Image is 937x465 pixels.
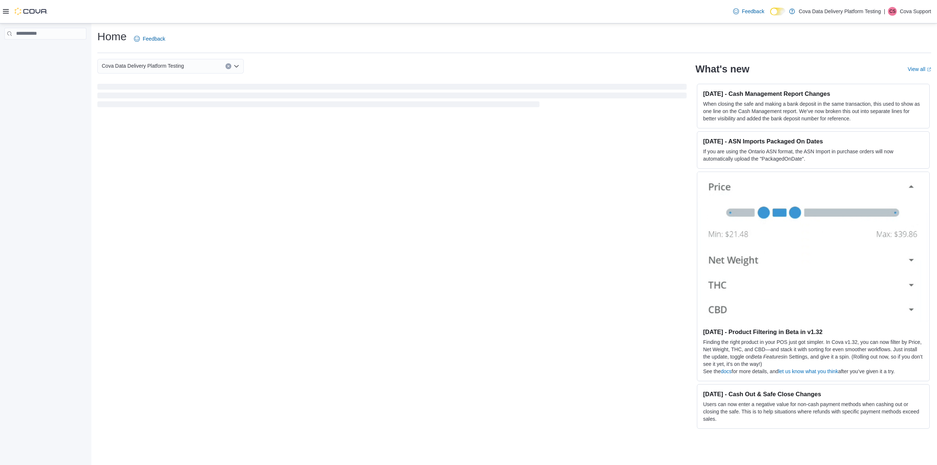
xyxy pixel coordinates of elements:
[97,29,127,44] h1: Home
[703,90,923,97] h3: [DATE] - Cash Management Report Changes
[703,148,923,162] p: If you are using the Ontario ASN format, the ASN Import in purchase orders will now automatically...
[131,31,168,46] a: Feedback
[900,7,931,16] p: Cova Support
[15,8,48,15] img: Cova
[799,7,881,16] p: Cova Data Delivery Platform Testing
[703,328,923,335] h3: [DATE] - Product Filtering in Beta in v1.32
[770,15,770,16] span: Dark Mode
[102,61,184,70] span: Cova Data Delivery Platform Testing
[730,4,767,19] a: Feedback
[703,401,923,423] p: Users can now enter a negative value for non-cash payment methods when cashing out or closing the...
[770,8,785,15] input: Dark Mode
[884,7,885,16] p: |
[703,368,923,375] p: See the for more details, and after you’ve given it a try.
[889,7,896,16] span: CS
[908,66,931,72] a: View allExternal link
[888,7,897,16] div: Cova Support
[4,41,86,59] nav: Complex example
[742,8,764,15] span: Feedback
[703,138,923,145] h3: [DATE] - ASN Imports Packaged On Dates
[234,63,239,69] button: Open list of options
[225,63,231,69] button: Clear input
[927,67,931,72] svg: External link
[703,338,923,368] p: Finding the right product in your POS just got simpler. In Cova v1.32, you can now filter by Pric...
[778,368,838,374] a: let us know what you think
[97,85,687,109] span: Loading
[143,35,165,42] span: Feedback
[721,368,732,374] a: docs
[703,390,923,398] h3: [DATE] - Cash Out & Safe Close Changes
[695,63,749,75] h2: What's new
[703,100,923,122] p: When closing the safe and making a bank deposit in the same transaction, this used to show as one...
[751,354,784,360] em: Beta Features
